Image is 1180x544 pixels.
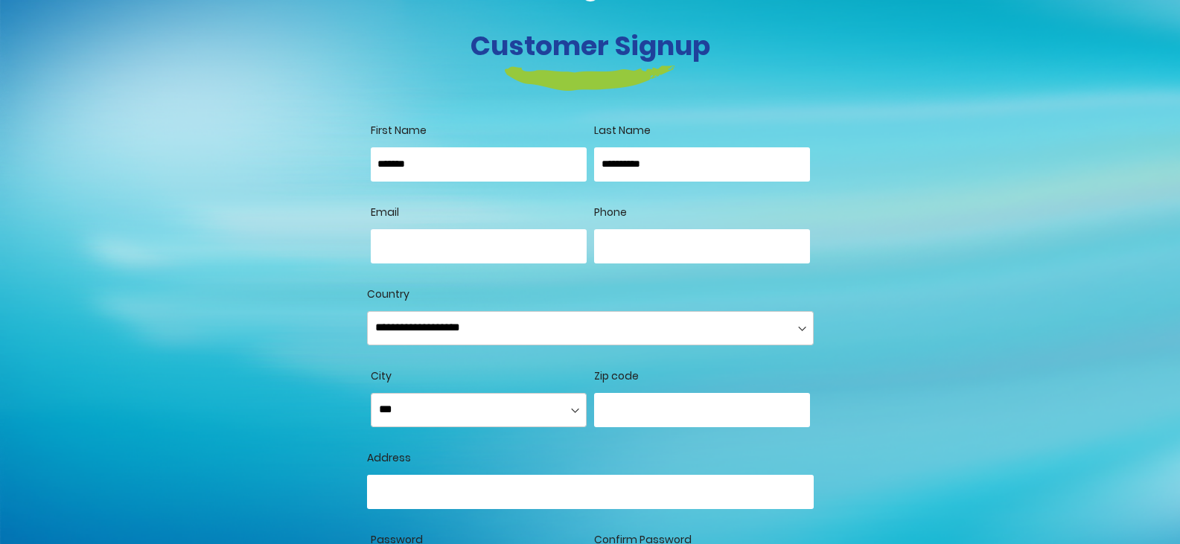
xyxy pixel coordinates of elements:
span: Zip code [594,368,639,383]
img: login-heading-border.png [505,65,675,91]
span: Last Name [594,123,651,138]
h3: Customer Signup [177,30,1004,62]
span: First Name [371,123,427,138]
span: Email [371,205,399,220]
span: Country [367,287,409,301]
span: Phone [594,205,627,220]
span: Address [367,450,411,465]
span: City [371,368,392,383]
